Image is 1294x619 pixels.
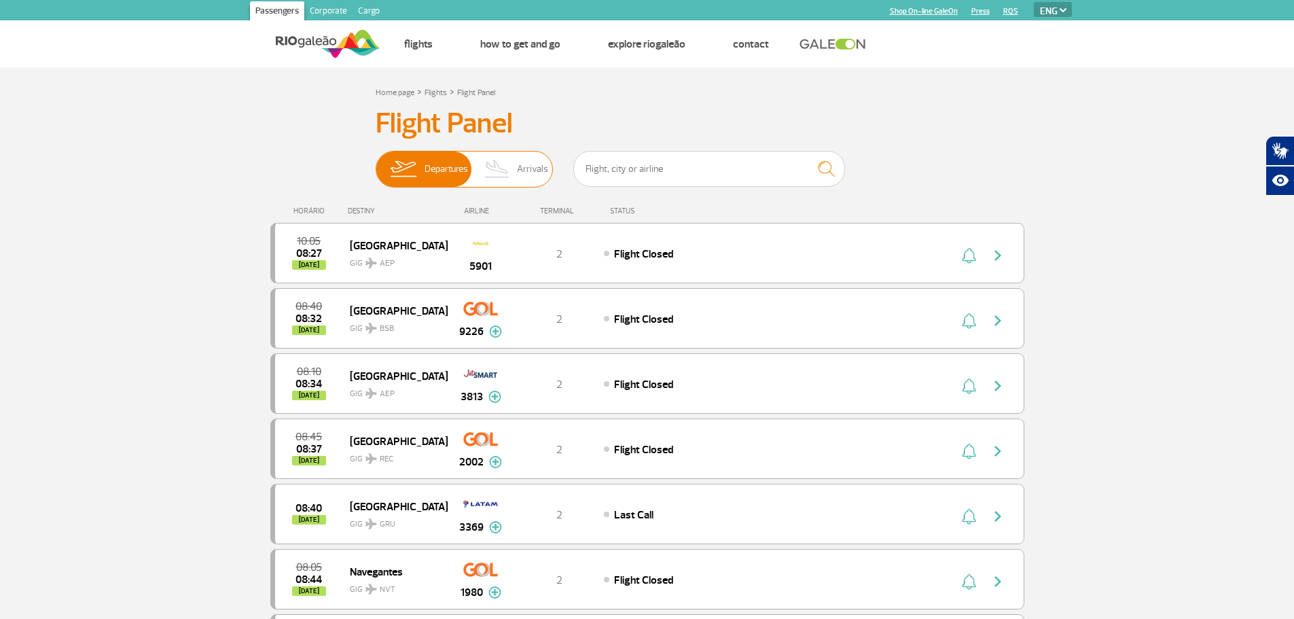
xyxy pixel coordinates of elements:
[447,207,515,215] div: AIRLINE
[990,378,1006,394] img: seta-direita-painel-voo.svg
[295,379,322,389] span: 2025-08-26 08:34:00
[425,152,468,187] span: Departures
[603,207,714,215] div: STATUS
[380,453,393,465] span: REC
[376,88,414,98] a: Home page
[1265,136,1294,196] div: Plugin de acessibilidade da Hand Talk.
[614,247,673,261] span: Flight Closed
[1265,166,1294,196] button: Abrir recursos assistivos.
[365,258,377,268] img: destiny_airplane.svg
[733,37,769,51] a: Contact
[459,323,484,340] span: 9226
[380,323,394,335] span: BSB
[295,432,322,442] span: 2025-08-26 08:45:00
[515,207,603,215] div: TERMINAL
[990,247,1006,264] img: seta-direita-painel-voo.svg
[457,88,495,98] a: Flight Panel
[489,325,502,338] img: mais-info-painel-voo.svg
[350,315,437,335] span: GIG
[478,152,518,187] img: slider-desembarque
[292,456,326,465] span: [DATE]
[962,378,976,394] img: sino-painel-voo.svg
[297,236,321,246] span: 2025-08-26 10:05:00
[971,7,990,16] a: Press
[489,521,502,533] img: mais-info-painel-voo.svg
[350,511,437,531] span: GIG
[1003,7,1018,16] a: RQS
[350,446,437,465] span: GIG
[350,576,437,596] span: GIG
[295,575,322,584] span: 2025-08-26 08:44:00
[292,260,326,270] span: [DATE]
[380,584,395,596] span: NVT
[614,573,673,587] span: Flight Closed
[461,389,483,405] span: 3813
[353,1,385,23] a: Cargo
[404,37,433,51] a: Flights
[488,391,501,403] img: mais-info-painel-voo.svg
[425,88,447,98] a: Flights
[556,378,562,391] span: 2
[365,584,377,595] img: destiny_airplane.svg
[350,367,437,385] span: [GEOGRAPHIC_DATA]
[292,325,326,335] span: [DATE]
[296,563,322,572] span: 2025-08-26 08:05:00
[250,1,304,23] a: Passengers
[350,236,437,254] span: [GEOGRAPHIC_DATA]
[350,302,437,319] span: [GEOGRAPHIC_DATA]
[990,573,1006,590] img: seta-direita-painel-voo.svg
[488,586,501,599] img: mais-info-painel-voo.svg
[573,151,845,187] input: Flight, city or airline
[556,443,562,457] span: 2
[417,84,422,99] a: >
[292,515,326,525] span: [DATE]
[296,249,322,258] span: 2025-08-26 08:27:49
[890,7,958,16] a: Shop On-line GaleOn
[556,247,562,261] span: 2
[348,207,447,215] div: DESTINY
[365,323,377,334] img: destiny_airplane.svg
[489,456,502,468] img: mais-info-painel-voo.svg
[376,107,919,141] h3: Flight Panel
[614,508,653,522] span: Last Call
[365,453,377,464] img: destiny_airplane.svg
[517,152,548,187] span: Arrivals
[469,258,492,275] span: 5901
[614,443,673,457] span: Flight Closed
[962,313,976,329] img: sino-painel-voo.svg
[274,207,348,215] div: HORÁRIO
[304,1,353,23] a: Corporate
[459,519,484,535] span: 3369
[556,573,562,587] span: 2
[990,313,1006,329] img: seta-direita-painel-voo.svg
[380,388,395,400] span: AEP
[608,37,685,51] a: Explore RIOgaleão
[350,250,437,270] span: GIG
[296,444,322,454] span: 2025-08-26 08:37:14
[292,586,326,596] span: [DATE]
[962,247,976,264] img: sino-painel-voo.svg
[350,432,437,450] span: [GEOGRAPHIC_DATA]
[295,503,322,513] span: 2025-08-26 08:40:00
[295,302,322,311] span: 2025-08-26 08:40:00
[962,508,976,525] img: sino-painel-voo.svg
[295,314,322,323] span: 2025-08-26 08:32:38
[990,508,1006,525] img: seta-direita-painel-voo.svg
[1265,136,1294,166] button: Abrir tradutor de língua de sinais.
[556,508,562,522] span: 2
[350,381,437,400] span: GIG
[614,378,673,391] span: Flight Closed
[450,84,454,99] a: >
[459,454,484,470] span: 2002
[480,37,560,51] a: How to get and go
[292,391,326,400] span: [DATE]
[365,518,377,529] img: destiny_airplane.svg
[350,563,437,580] span: Navegantes
[614,313,673,326] span: Flight Closed
[556,313,562,326] span: 2
[297,367,321,376] span: 2025-08-26 08:10:00
[350,497,437,515] span: [GEOGRAPHIC_DATA]
[365,388,377,399] img: destiny_airplane.svg
[962,443,976,459] img: sino-painel-voo.svg
[380,518,395,531] span: GRU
